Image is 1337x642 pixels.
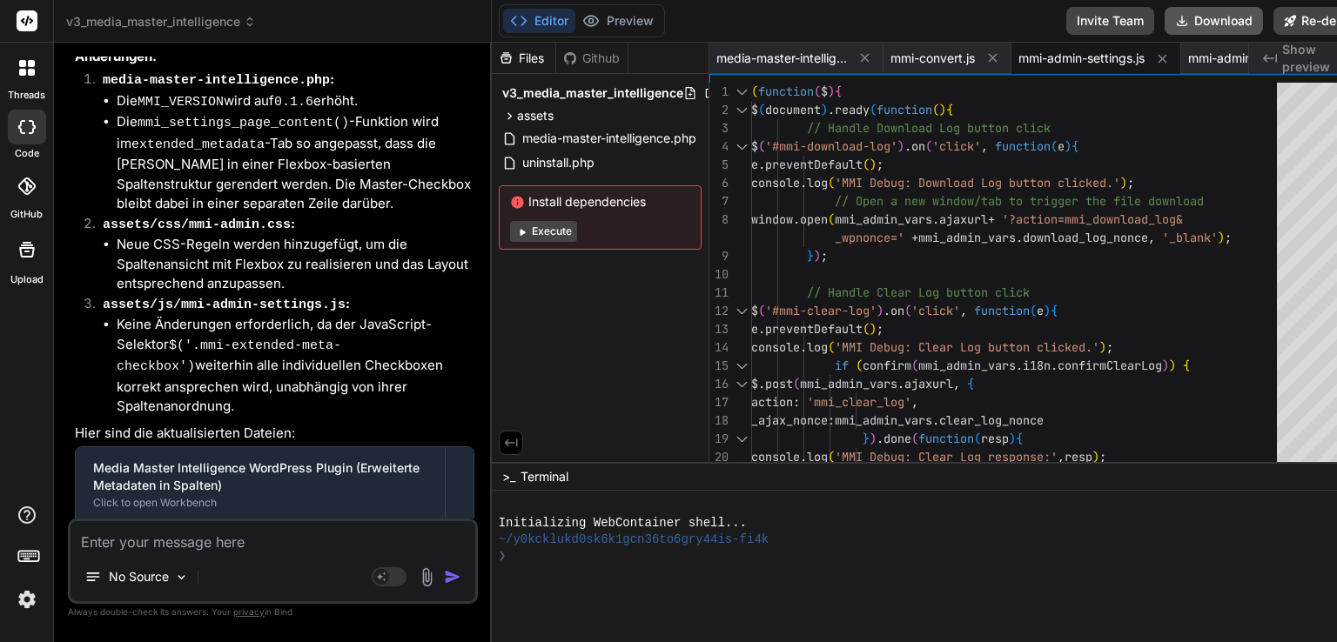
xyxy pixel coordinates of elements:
[807,175,828,191] span: log
[911,358,918,373] span: (
[953,376,960,391] span: ,
[835,84,842,99] span: {
[821,84,828,99] span: $
[870,102,877,117] span: (
[709,174,729,192] div: 6
[835,211,932,227] span: mmi_admin_vars
[751,157,758,172] span: e
[521,152,596,173] span: uninstall.php
[835,193,1183,209] span: // Open a new window/tab to trigger the file downl
[870,431,877,446] span: )
[709,338,729,357] div: 14
[1183,358,1190,373] span: {
[981,431,1009,446] span: resp
[1148,230,1155,245] span: ,
[946,102,953,117] span: {
[751,412,828,428] span: _ajax_nonce
[174,570,189,585] img: Pick Models
[758,157,765,172] span: .
[793,211,800,227] span: .
[897,138,904,154] span: )
[730,83,753,101] div: Click to collapse the range.
[103,73,330,88] code: media-master-intelligence.php
[709,430,729,448] div: 19
[883,431,911,446] span: done
[904,376,953,391] span: ajaxurl
[758,102,765,117] span: (
[932,102,939,117] span: (
[103,295,350,311] strong: :
[751,449,800,465] span: console
[417,567,437,587] img: attachment
[758,138,765,154] span: (
[835,339,1099,355] span: 'MMI Debug: Clear Log button clicked.'
[1023,230,1148,245] span: download_log_nonce
[444,568,461,585] img: icon
[117,338,341,375] code: $('.mmi-extended-meta-checkbox')
[967,376,974,391] span: {
[751,138,758,154] span: $
[828,211,835,227] span: (
[1092,449,1099,465] span: )
[877,321,883,337] span: ;
[1225,230,1232,245] span: ;
[835,358,849,373] span: if
[877,157,883,172] span: ;
[709,211,729,229] div: 8
[751,376,758,391] span: $
[1065,449,1092,465] span: resp
[709,101,729,119] div: 2
[709,357,729,375] div: 15
[835,449,1058,465] span: 'MMI Debug: Clear Log response:'
[138,95,224,110] code: MMI_VERSION
[751,321,758,337] span: e
[1016,230,1023,245] span: .
[807,394,911,410] span: 'mmi_clear_log'
[751,84,758,99] span: (
[8,88,45,103] label: threads
[10,207,43,222] label: GitHub
[828,412,835,428] span: :
[66,13,256,30] span: v3_media_master_intelligence
[800,175,807,191] span: .
[709,192,729,211] div: 7
[863,157,870,172] span: (
[10,272,44,287] label: Upload
[502,468,515,485] span: >_
[709,156,729,174] div: 5
[503,9,575,33] button: Editor
[131,137,265,152] code: extended_metadata
[828,175,835,191] span: (
[75,48,157,64] strong: Änderungen:
[890,50,975,67] span: mmi-convert.js
[911,431,918,446] span: (
[709,411,729,430] div: 18
[821,102,828,117] span: )
[709,83,729,101] div: 1
[765,376,793,391] span: post
[897,376,904,391] span: .
[730,101,753,119] div: Click to collapse the range.
[856,358,863,373] span: (
[709,448,729,466] div: 20
[911,394,918,410] span: ,
[800,376,897,391] span: mmi_admin_vars
[1051,358,1058,373] span: .
[730,137,753,156] div: Click to collapse the range.
[499,532,769,548] span: ~/y0kcklukd0sk6k1gcn36to6gry44is-fi4k
[492,50,555,67] div: Files
[974,303,1030,318] span: function
[863,358,911,373] span: confirm
[117,235,474,294] li: Neue CSS-Regeln werden hinzugefügt, um die Spaltenansicht mit Flexbox zu realisieren und das Layo...
[499,515,747,532] span: Initializing WebContainer shell...
[981,138,988,154] span: ,
[995,138,1051,154] span: function
[800,339,807,355] span: .
[93,496,427,510] div: Click to open Workbench
[1072,138,1078,154] span: {
[103,215,295,231] strong: :
[911,230,918,245] span: +
[76,447,445,522] button: Media Master Intelligence WordPress Plugin (Erweiterte Metadaten in Spalten)Click to open Workbench
[765,138,897,154] span: '#mmi-download-log'
[1051,303,1058,318] span: {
